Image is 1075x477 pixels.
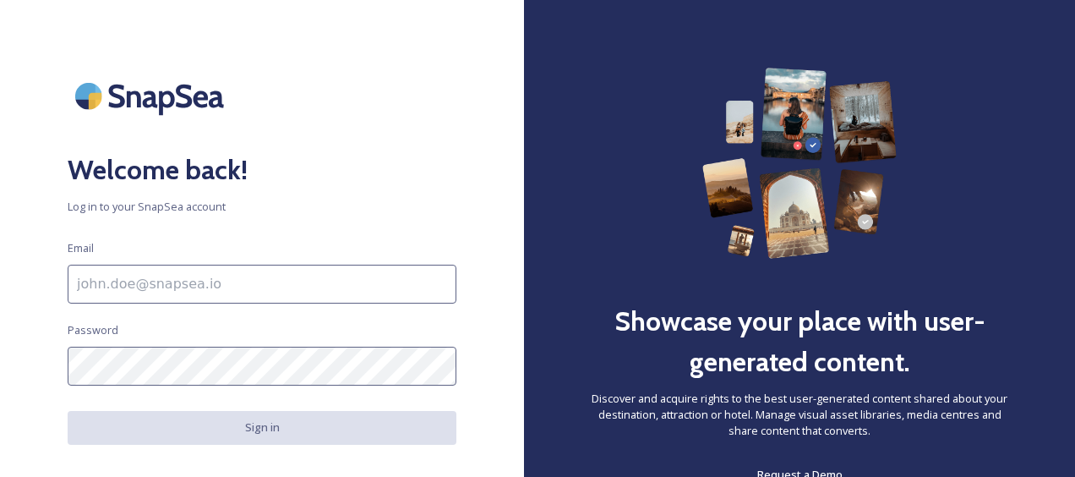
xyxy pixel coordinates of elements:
span: Discover and acquire rights to the best user-generated content shared about your destination, att... [592,391,1007,440]
span: Email [68,240,94,256]
img: 63b42ca75bacad526042e722_Group%20154-p-800.png [702,68,897,259]
span: Password [68,322,118,338]
img: SnapSea Logo [68,68,237,124]
h2: Showcase your place with user-generated content. [592,301,1007,382]
span: Log in to your SnapSea account [68,199,456,215]
h2: Welcome back! [68,150,456,190]
input: john.doe@snapsea.io [68,265,456,304]
button: Sign in [68,411,456,444]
